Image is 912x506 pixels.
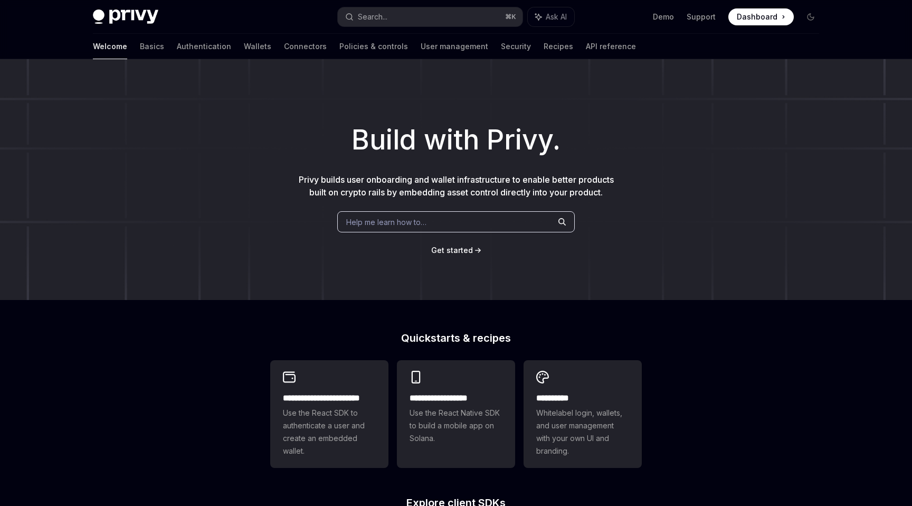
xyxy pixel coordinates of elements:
[93,34,127,59] a: Welcome
[802,8,819,25] button: Toggle dark mode
[421,34,488,59] a: User management
[728,8,794,25] a: Dashboard
[528,7,574,26] button: Ask AI
[93,10,158,24] img: dark logo
[346,217,426,228] span: Help me learn how to…
[737,12,777,22] span: Dashboard
[299,174,614,198] span: Privy builds user onboarding and wallet infrastructure to enable better products built on crypto ...
[501,34,531,59] a: Security
[177,34,231,59] a: Authentication
[244,34,271,59] a: Wallets
[358,11,387,23] div: Search...
[397,360,515,468] a: **** **** **** ***Use the React Native SDK to build a mobile app on Solana.
[338,7,522,26] button: Search...⌘K
[687,12,716,22] a: Support
[544,34,573,59] a: Recipes
[284,34,327,59] a: Connectors
[431,246,473,255] span: Get started
[283,407,376,457] span: Use the React SDK to authenticate a user and create an embedded wallet.
[431,245,473,256] a: Get started
[586,34,636,59] a: API reference
[270,333,642,343] h2: Quickstarts & recipes
[653,12,674,22] a: Demo
[140,34,164,59] a: Basics
[524,360,642,468] a: **** *****Whitelabel login, wallets, and user management with your own UI and branding.
[410,407,502,445] span: Use the React Native SDK to build a mobile app on Solana.
[339,34,408,59] a: Policies & controls
[17,119,895,161] h1: Build with Privy.
[505,13,516,21] span: ⌘ K
[536,407,629,457] span: Whitelabel login, wallets, and user management with your own UI and branding.
[546,12,567,22] span: Ask AI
